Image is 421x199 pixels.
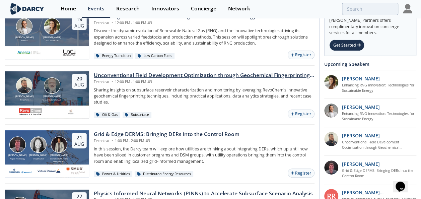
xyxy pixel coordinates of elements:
img: 551440aa-d0f4-4a32-b6e2-e91f2a0781fe [17,49,41,57]
div: Oil & Gas [94,112,120,118]
div: [PERSON_NAME] [42,95,62,98]
p: In this session, the Darcy team will explore how utilities are thinking about integrating DERs, w... [94,146,314,164]
button: Register [288,51,314,60]
img: Jonathan Curtis [9,136,26,153]
img: 1fdb2308-3d70-46db-bc64-f6eabefcce4d [324,104,338,118]
div: 20 [74,75,84,82]
img: 2k2ez1SvSiOh3gKHmcgF [324,132,338,146]
img: revochem.com.png [19,108,42,116]
div: 19 [74,16,84,23]
img: accc9a8e-a9c1-4d58-ae37-132228efcf55 [324,160,338,175]
img: Yevgeniy Postnov [51,136,67,153]
a: Amir Akbari [PERSON_NAME] Anessa Nicole Neff [PERSON_NAME] Loci Controls Inc. 19 Aug Enhancing RN... [5,12,314,59]
img: virtual-peaker.com.png [37,167,61,175]
div: Research [116,6,140,11]
div: [PERSON_NAME] [49,154,69,157]
span: • [110,79,114,84]
a: Enhancing RNG innovation: Technologies for Sustainable Energy [342,83,417,93]
iframe: chat widget [393,172,414,192]
button: Register [288,169,314,178]
img: logo-wide.svg [9,3,46,15]
div: Power & Utilities [94,171,132,177]
span: • [110,138,114,143]
p: [PERSON_NAME] [PERSON_NAME] [342,189,417,196]
p: [PERSON_NAME] [342,160,380,168]
div: Events [88,6,104,11]
div: Innovators [151,6,179,11]
div: Concierge [191,6,216,11]
img: Smud.org.png [66,167,85,175]
div: RevoChem [14,98,35,101]
img: John Sinclair [44,77,60,94]
img: Nicole Neff [44,18,60,35]
img: Bob Aylsworth [16,77,32,94]
button: Register [288,110,314,119]
a: Bob Aylsworth [PERSON_NAME] RevoChem John Sinclair [PERSON_NAME] Sinclair Exploration LLC 20 Aug ... [5,71,314,118]
div: Aspen Technology [7,157,28,160]
p: [PERSON_NAME] [342,104,380,111]
div: [PERSON_NAME] [14,36,35,40]
div: Home [61,6,76,11]
a: Jonathan Curtis [PERSON_NAME] Aspen Technology Brenda Chew [PERSON_NAME] Virtual Peaker Yevgeniy ... [5,130,314,177]
div: Grid & Edge DERMS: Bringing DERs into the Control Room [94,130,239,138]
div: Loci Controls Inc. [42,39,62,42]
div: [PERSON_NAME] [28,154,49,157]
div: Upcoming Speakers [324,58,416,70]
div: [PERSON_NAME] [14,95,35,98]
img: Amir Akbari [16,18,32,35]
div: Distributed Energy Resources [135,171,193,177]
div: Technical 12:00 PM - 1:00 PM -03 [94,79,314,85]
img: cb84fb6c-3603-43a1-87e3-48fd23fb317a [9,167,32,175]
div: Aug [74,141,84,147]
div: Energy Transition [94,53,133,59]
div: Sinclair Exploration LLC [42,98,62,101]
div: Technical 12:00 PM - 1:00 PM -03 [94,20,256,26]
img: 737ad19b-6c50-4cdf-92c7-29f5966a019e [324,75,338,89]
p: Discover the dynamic evolution of Renewable Natural Gas (RNG) and the innovative technologies dri... [94,28,314,46]
div: Aug [74,23,84,29]
img: Brenda Chew [30,136,47,153]
div: [PERSON_NAME] Partners offers complimentary innovation concierge services for all members. [329,14,411,36]
div: Sacramento Municipal Utility District. [49,157,69,163]
div: [PERSON_NAME] [42,36,62,40]
div: [PERSON_NAME] [7,154,28,157]
p: [PERSON_NAME] [342,132,380,139]
div: Virtual Peaker [28,157,49,160]
p: [PERSON_NAME] [342,75,380,82]
div: Unconventional Field Development Optimization through Geochemical Fingerprinting Technology [94,71,314,79]
div: Anessa [14,39,35,42]
a: Unconventional Field Development Optimization through Geochemical Fingerprinting Technology [342,140,417,150]
p: Sharing insights on subsurface reservoir characterization and monitoring by leveraging RevoChem's... [94,87,314,106]
img: Profile [403,4,412,13]
span: • [110,20,114,25]
div: Low Carbon Fuels [135,53,174,59]
input: Advanced Search [342,3,398,15]
div: Subsurface [123,112,151,118]
div: Get Started [329,40,364,51]
a: Grid & Edge DERMS: Bringing DERs into the Control Room [342,168,417,179]
div: Physics Informed Neural Networks (PINNs) to Accelerate Subsurface Scenario Analysis [94,190,313,198]
img: ovintiv.com.png [67,108,75,116]
div: Technical 1:00 PM - 2:00 PM -03 [94,138,239,144]
div: Aug [74,82,84,88]
div: Network [228,6,250,11]
a: Enhancing RNG innovation: Technologies for Sustainable Energy [342,111,417,122]
img: 2b793097-40cf-4f6d-9bc3-4321a642668f [62,49,77,57]
div: 21 [74,134,84,141]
